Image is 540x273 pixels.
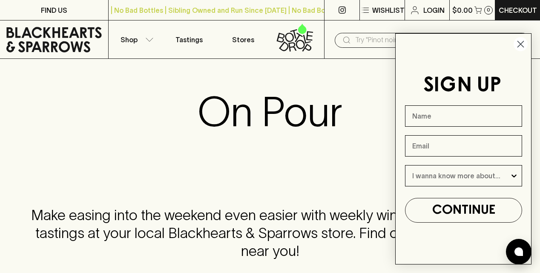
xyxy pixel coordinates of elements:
[499,5,537,15] p: Checkout
[355,33,523,47] input: Try "Pinot noir"
[109,20,163,58] button: Shop
[510,166,518,186] button: Show Options
[387,25,540,273] div: FLYOUT Form
[121,35,138,45] p: Shop
[198,88,343,136] h1: On Pour
[514,247,523,256] img: bubble-icon
[372,5,405,15] p: Wishlist
[405,135,522,157] input: Email
[232,35,254,45] p: Stores
[216,20,270,58] a: Stores
[487,8,490,12] p: 0
[412,166,510,186] input: I wanna know more about...
[452,5,473,15] p: $0.00
[513,37,528,52] button: Close dialog
[21,206,519,260] h4: Make easing into the weekend even easier with weekly wine, beer, and spirits tastings at your loc...
[175,35,203,45] p: Tastings
[405,105,522,127] input: Name
[405,198,522,223] button: CONTINUE
[423,76,501,96] span: SIGN UP
[41,5,67,15] p: FIND US
[162,20,216,58] a: Tastings
[423,5,445,15] p: Login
